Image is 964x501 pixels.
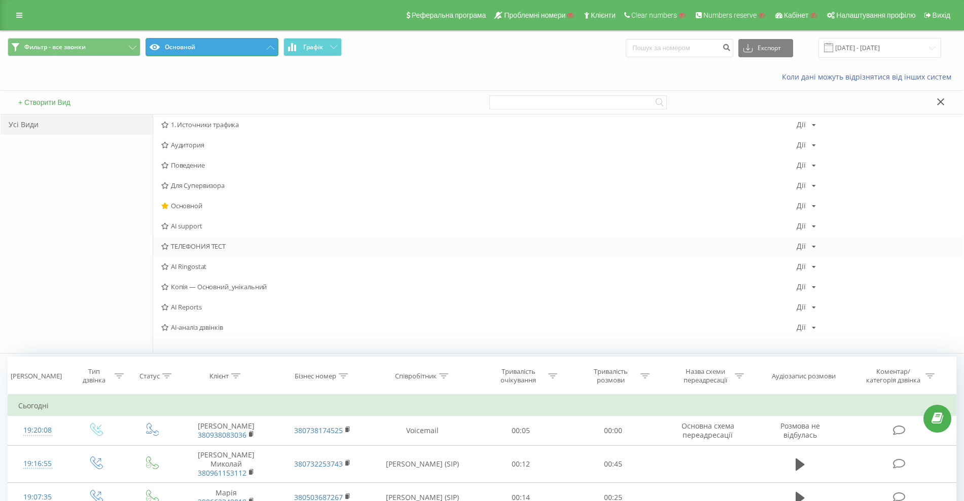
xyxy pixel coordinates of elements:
[797,243,806,250] div: Дії
[15,98,74,107] button: + Створити Вид
[772,372,836,380] div: Аудіозапис розмови
[161,283,797,290] span: Копія — Основний_унікальний
[933,11,950,19] span: Вихід
[161,263,797,270] span: AI Ringostat
[303,44,323,51] span: Графік
[784,11,809,19] span: Кабінет
[24,43,86,51] span: Фильтр - все звонки
[780,421,820,440] span: Розмова не відбулась
[161,121,797,128] span: 1. Источники трафика
[504,11,565,19] span: Проблемні номери
[139,372,160,380] div: Статус
[161,222,797,229] span: AI support
[295,372,336,380] div: Бізнес номер
[371,445,474,483] td: [PERSON_NAME] (SIP)
[11,372,62,380] div: [PERSON_NAME]
[678,367,732,384] div: Назва схеми переадресації
[660,416,756,445] td: Основна схема переадресації
[8,396,956,416] td: Сьогодні
[294,426,343,435] a: 380738174525
[738,39,793,57] button: Експорт
[18,420,57,440] div: 19:20:08
[371,416,474,445] td: Voicemail
[797,202,806,209] div: Дії
[161,182,797,189] span: Для Супервизора
[178,445,274,483] td: [PERSON_NAME] Миколай
[797,283,806,290] div: Дії
[797,263,806,270] div: Дії
[161,243,797,250] span: ТЕЛЕФОНИЯ ТЕСТ
[797,162,806,169] div: Дії
[567,416,660,445] td: 00:00
[395,372,437,380] div: Співробітник
[797,141,806,148] div: Дії
[591,11,616,19] span: Клієнти
[146,38,278,56] button: Основной
[8,38,140,56] button: Фильтр - все звонки
[631,11,677,19] span: Clear numbers
[836,11,915,19] span: Налаштування профілю
[864,367,923,384] div: Коментар/категорія дзвінка
[797,121,806,128] div: Дії
[934,97,948,108] button: Закрити
[703,11,757,19] span: Numbers reserve
[797,324,806,331] div: Дії
[782,72,956,82] a: Коли дані можуть відрізнятися вiд інших систем
[161,162,797,169] span: Поведение
[161,324,797,331] span: AI-аналіз дзвінків
[475,445,567,483] td: 00:12
[797,222,806,229] div: Дії
[161,202,797,209] span: Основной
[198,430,246,440] a: 380938083036
[161,303,797,311] span: AI Reports
[1,114,153,135] div: Усі Види
[797,303,806,311] div: Дії
[198,468,246,478] a: 380961153112
[18,454,57,474] div: 19:16:55
[161,141,797,148] span: Аудитория
[412,11,486,19] span: Реферальна програма
[294,459,343,469] a: 380732253743
[475,416,567,445] td: 00:05
[797,182,806,189] div: Дії
[626,39,733,57] input: Пошук за номером
[178,416,274,445] td: [PERSON_NAME]
[76,367,112,384] div: Тип дзвінка
[491,367,546,384] div: Тривалість очікування
[584,367,638,384] div: Тривалість розмови
[567,445,660,483] td: 00:45
[283,38,342,56] button: Графік
[209,372,229,380] div: Клієнт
